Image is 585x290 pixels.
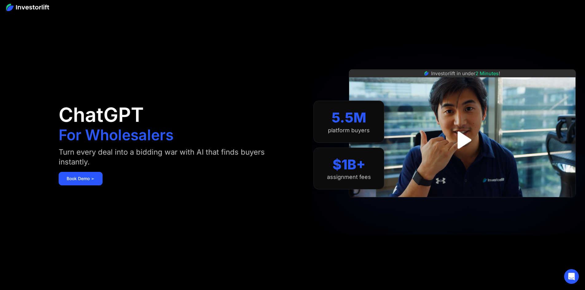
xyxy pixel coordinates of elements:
[416,200,509,208] iframe: Customer reviews powered by Trustpilot
[449,126,476,154] a: open lightbox
[475,70,499,76] span: 2 Minutes
[327,174,371,180] div: assignment fees
[333,157,365,173] div: $1B+
[431,70,500,77] div: Investorlift in under !
[332,110,366,126] div: 5.5M
[59,128,174,142] h1: For Wholesalers
[328,127,370,134] div: platform buyers
[59,147,280,167] div: Turn every deal into a bidding war with AI that finds buyers instantly.
[564,269,579,284] div: Open Intercom Messenger
[59,172,103,185] a: Book Demo ➢
[59,105,144,125] h1: ChatGPT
